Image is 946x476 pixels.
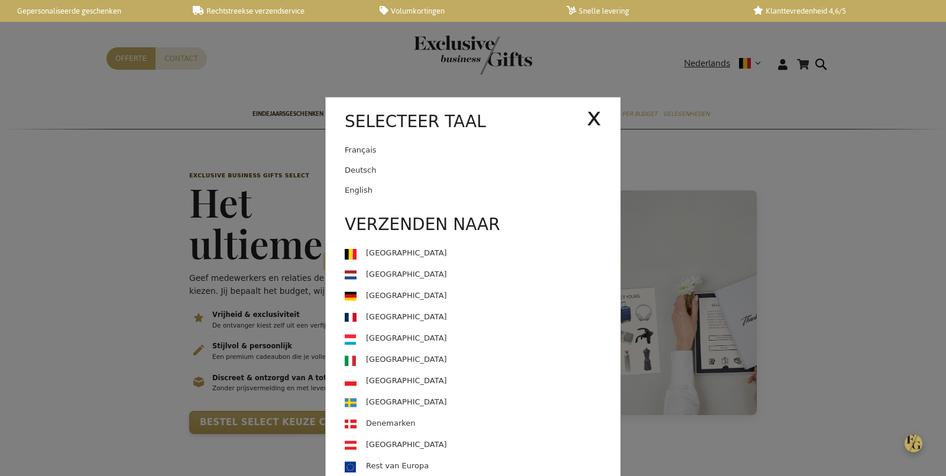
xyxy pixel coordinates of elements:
[566,6,734,16] a: Snelle levering
[345,264,620,286] a: [GEOGRAPHIC_DATA]
[380,6,547,16] a: Volumkortingen
[6,6,174,16] a: Gepersonaliseerde geschenken
[345,413,620,435] a: Denemarken
[345,140,587,160] a: Français
[193,6,361,16] a: Rechtstreekse verzendservice
[345,286,620,307] a: [GEOGRAPHIC_DATA]
[345,307,620,328] a: [GEOGRAPHIC_DATA]
[345,392,620,413] a: [GEOGRAPHIC_DATA]
[345,435,620,456] a: [GEOGRAPHIC_DATA]
[326,109,620,140] div: Selecteer taal
[326,212,620,243] div: Verzenden naar
[345,349,620,371] a: [GEOGRAPHIC_DATA]
[587,98,601,135] div: x
[345,243,620,264] a: [GEOGRAPHIC_DATA]
[345,371,620,392] a: [GEOGRAPHIC_DATA]
[345,180,620,200] a: English
[345,328,620,349] a: [GEOGRAPHIC_DATA]
[753,6,921,16] a: Klanttevredenheid 4,6/5
[345,160,620,180] a: Deutsch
